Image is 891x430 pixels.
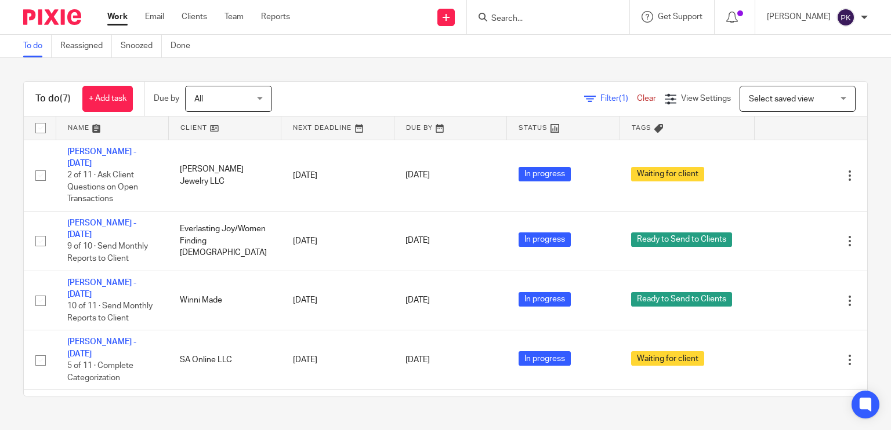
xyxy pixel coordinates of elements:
a: Reassigned [60,35,112,57]
span: Waiting for client [631,351,704,366]
span: 5 of 11 · Complete Categorization [67,362,133,382]
span: [DATE] [405,356,430,364]
span: 2 of 11 · Ask Client Questions on Open Transactions [67,171,138,203]
a: Clear [637,94,656,103]
a: + Add task [82,86,133,112]
h1: To do [35,93,71,105]
span: (1) [619,94,628,103]
a: Done [171,35,199,57]
input: Search [490,14,595,24]
a: [PERSON_NAME] - [DATE] [67,279,136,298]
a: Reports [261,11,290,23]
a: [PERSON_NAME] - [DATE] [67,148,136,167]
span: [DATE] [405,172,430,180]
span: In progress [519,232,571,247]
span: Get Support [658,13,702,21]
span: Ready to Send to Clients [631,292,732,307]
span: All [194,95,203,103]
td: Winni Made [168,271,281,330]
span: [DATE] [405,237,430,245]
img: svg%3E [836,8,855,27]
span: 9 of 10 · Send Monthly Reports to Client [67,243,148,263]
td: SA Online LLC [168,330,281,390]
a: Team [224,11,244,23]
td: [DATE] [281,330,394,390]
span: Filter [600,94,637,103]
span: View Settings [681,94,731,103]
td: Everlasting Joy/Women Finding [DEMOGRAPHIC_DATA] [168,211,281,271]
a: Work [107,11,128,23]
td: [DATE] [281,211,394,271]
span: Waiting for client [631,167,704,181]
td: [PERSON_NAME] Jewelry LLC [168,140,281,211]
img: Pixie [23,9,81,25]
td: [DATE] [281,140,394,211]
a: Email [145,11,164,23]
td: [DATE] [281,271,394,330]
span: (7) [60,94,71,103]
span: Select saved view [749,95,814,103]
a: Snoozed [121,35,162,57]
a: To do [23,35,52,57]
a: [PERSON_NAME] - [DATE] [67,219,136,239]
span: 10 of 11 · Send Monthly Reports to Client [67,303,153,323]
span: In progress [519,292,571,307]
p: Due by [154,93,179,104]
span: [DATE] [405,296,430,304]
p: [PERSON_NAME] [767,11,831,23]
span: In progress [519,167,571,181]
span: Tags [632,125,651,131]
span: Ready to Send to Clients [631,232,732,247]
a: [PERSON_NAME] - [DATE] [67,338,136,358]
span: In progress [519,351,571,366]
a: Clients [182,11,207,23]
